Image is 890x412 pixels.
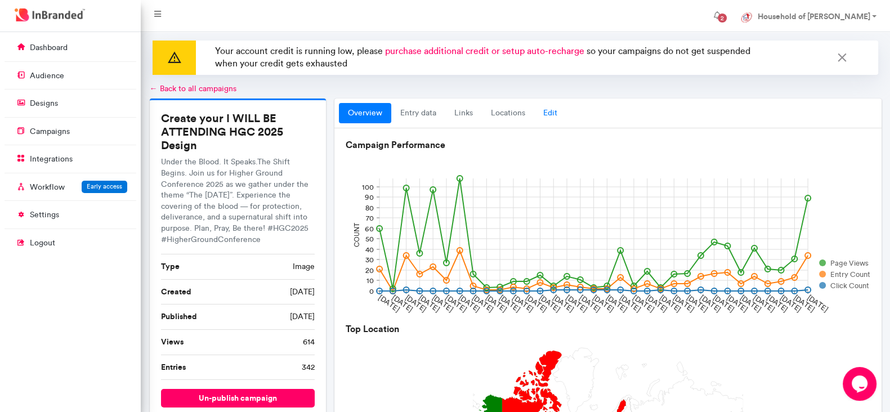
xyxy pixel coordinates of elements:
[5,65,136,86] a: audience
[30,70,64,82] p: audience
[12,6,88,24] img: InBranded Logo
[87,182,122,190] span: Early access
[5,120,136,142] a: campaigns
[5,204,136,225] a: settings
[30,238,55,249] p: logout
[704,5,729,27] button: 2
[30,182,65,193] p: Workflow
[5,176,136,198] a: WorkflowEarly access
[30,98,58,109] p: designs
[843,367,879,401] iframe: chat widget
[718,14,727,23] span: 2
[738,9,755,26] img: profile dp
[5,148,136,169] a: integrations
[5,37,136,58] a: dashboard
[30,42,68,53] p: dashboard
[30,126,70,137] p: campaigns
[729,5,885,27] a: Household of [PERSON_NAME]
[5,92,136,114] a: designs
[757,11,870,21] strong: Household of [PERSON_NAME]
[30,209,59,221] p: settings
[30,154,73,165] p: integrations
